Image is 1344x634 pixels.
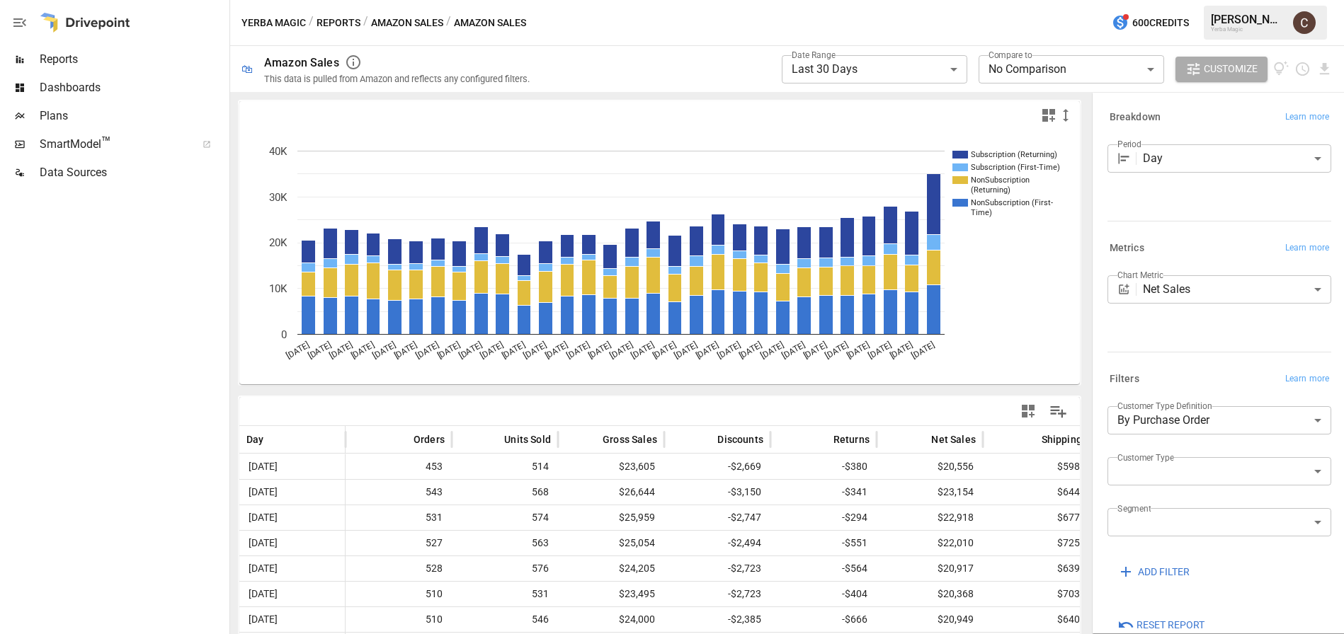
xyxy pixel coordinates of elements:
[1175,57,1268,82] button: Customize
[717,432,763,446] span: Discounts
[306,340,332,361] text: [DATE]
[504,432,551,446] span: Units Sold
[1110,371,1139,387] h6: Filters
[459,582,551,606] span: 531
[802,340,828,361] text: [DATE]
[40,136,187,153] span: SmartModel
[971,150,1057,159] text: Subscription (Returning)
[266,430,285,449] button: Sort
[269,145,287,158] text: 40K
[971,208,992,217] text: Time)
[264,74,530,84] div: This data is pulled from Amazon and reflects any configured filters.
[1042,396,1074,427] button: Manage Columns
[931,432,976,446] span: Net Sales
[630,340,656,361] text: [DATE]
[971,175,1030,185] text: NonSubscription
[40,51,227,68] span: Reports
[759,340,785,361] text: [DATE]
[1285,110,1329,125] span: Learn more
[353,505,445,530] span: 531
[778,607,870,632] span: -$666
[979,55,1164,83] div: No Comparison
[971,198,1053,207] text: NonSubscription (First-
[309,14,314,32] div: /
[778,454,870,479] span: -$380
[457,340,483,361] text: [DATE]
[1273,57,1289,82] button: View documentation
[1042,432,1082,446] span: Shipping
[1143,275,1331,304] div: Net Sales
[990,505,1082,530] span: $677
[884,454,976,479] span: $20,556
[971,163,1060,172] text: Subscription (First-Time)
[833,432,870,446] span: Returns
[239,129,1069,384] div: A chart.
[1316,61,1333,77] button: Download report
[716,340,742,361] text: [DATE]
[1117,269,1163,281] label: Chart Metric
[792,62,858,76] span: Last 30 Days
[317,14,360,32] button: Reports
[522,340,548,361] text: [DATE]
[459,454,551,479] span: 514
[990,582,1082,606] span: $703
[349,340,375,361] text: [DATE]
[269,282,287,295] text: 10K
[778,480,870,505] span: -$341
[246,432,264,446] span: Day
[603,432,657,446] span: Gross Sales
[1137,616,1205,634] span: Reset Report
[1132,14,1189,32] span: 600 Credits
[671,556,763,581] span: -$2,723
[884,556,976,581] span: $20,917
[812,430,832,449] button: Sort
[483,430,503,449] button: Sort
[459,531,551,555] span: 563
[543,340,569,361] text: [DATE]
[884,480,976,505] span: $23,154
[246,480,280,505] span: [DATE]
[40,79,227,96] span: Dashboards
[392,430,412,449] button: Sort
[414,340,440,361] text: [DATE]
[565,607,657,632] span: $24,000
[1107,406,1331,434] div: By Purchase Order
[435,340,462,361] text: [DATE]
[363,14,368,32] div: /
[651,340,677,361] text: [DATE]
[565,454,657,479] span: $23,605
[888,340,914,361] text: [DATE]
[269,236,287,249] text: 20K
[778,556,870,581] span: -$564
[353,582,445,606] span: 510
[971,185,1010,195] text: (Returning)
[246,556,280,581] span: [DATE]
[780,340,807,361] text: [DATE]
[1110,110,1161,125] h6: Breakdown
[371,14,443,32] button: Amazon Sales
[246,531,280,555] span: [DATE]
[269,191,287,204] text: 30K
[353,454,445,479] span: 453
[824,340,850,361] text: [DATE]
[246,607,280,632] span: [DATE]
[328,340,354,361] text: [DATE]
[500,340,526,361] text: [DATE]
[696,430,716,449] button: Sort
[1211,13,1285,26] div: [PERSON_NAME]
[1117,502,1151,514] label: Segment
[990,607,1082,632] span: $640
[1293,11,1316,34] img: Colin Fiala
[586,340,613,361] text: [DATE]
[1107,559,1200,584] button: ADD FILTER
[246,505,280,530] span: [DATE]
[910,430,930,449] button: Sort
[671,454,763,479] span: -$2,669
[565,531,657,555] span: $25,054
[1285,372,1329,386] span: Learn more
[40,108,227,125] span: Plans
[1117,138,1141,150] label: Period
[990,556,1082,581] span: $639
[565,582,657,606] span: $23,495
